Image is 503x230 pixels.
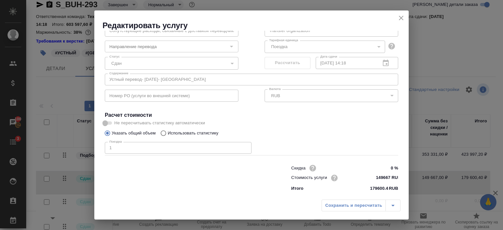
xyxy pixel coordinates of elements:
[265,89,398,102] div: RUB
[389,185,398,192] p: RUB
[322,200,401,211] div: split button
[291,174,327,181] p: Стоимость услуги
[370,185,388,192] p: 179600.4
[291,165,306,171] p: Скидка
[112,130,156,136] p: Указать общий объем
[114,120,205,126] span: Не пересчитывать статистику автоматически
[109,61,123,66] button: Сдан
[291,185,303,192] p: Итого
[374,163,398,173] input: ✎ Введи что-нибудь
[168,130,218,136] p: Использовать статистику
[265,41,385,53] div: Поездка
[269,93,282,98] button: RUB
[105,57,238,69] div: Сдан
[396,13,406,23] button: close
[105,111,398,119] h4: Расчет стоимости
[102,20,409,31] h2: Редактировать услугу
[374,173,398,183] input: ✎ Введи что-нибудь
[269,44,289,49] button: Поездка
